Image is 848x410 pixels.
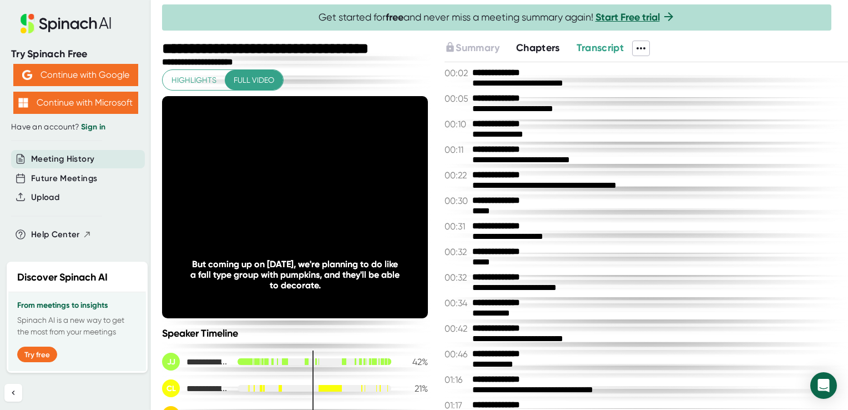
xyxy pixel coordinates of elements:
[17,347,57,362] button: Try free
[577,41,624,56] button: Transcript
[319,11,675,24] span: Get started for and never miss a meeting summary again!
[163,70,225,91] button: Highlights
[445,323,470,334] span: 00:42
[162,353,229,371] div: Jeanette Jones
[400,383,428,394] div: 21 %
[445,374,470,385] span: 01:16
[171,73,216,87] span: Highlights
[445,298,470,308] span: 00:34
[31,191,59,204] button: Upload
[445,41,499,56] button: Summary
[445,68,470,78] span: 00:02
[445,349,470,359] span: 00:46
[445,272,470,283] span: 00:32
[516,42,560,54] span: Chapters
[577,42,624,54] span: Transcript
[31,153,94,166] button: Meeting History
[445,170,470,181] span: 00:22
[445,93,470,104] span: 00:05
[162,379,229,397] div: Cecilia Leal-Camacho
[225,70,283,91] button: Full video
[189,259,402,291] div: But coming up on [DATE], we're planning to do like a fall type group with pumpkins, and they'll b...
[810,372,837,399] div: Open Intercom Messenger
[81,122,105,132] a: Sign in
[445,196,470,206] span: 00:30
[386,11,403,23] b: free
[31,228,80,241] span: Help Center
[17,314,137,338] p: Spinach AI is a new way to get the most from your meetings
[400,357,428,367] div: 42 %
[162,353,180,371] div: JJ
[162,327,428,339] div: Speaker Timeline
[11,48,140,61] div: Try Spinach Free
[13,92,138,114] button: Continue with Microsoft
[162,379,180,397] div: CL
[445,119,470,129] span: 00:10
[445,247,470,257] span: 00:32
[234,73,274,87] span: Full video
[17,270,108,285] h2: Discover Spinach AI
[456,42,499,54] span: Summary
[17,301,137,310] h3: From meetings to insights
[595,11,660,23] a: Start Free trial
[31,228,92,241] button: Help Center
[516,41,560,56] button: Chapters
[4,384,22,402] button: Collapse sidebar
[11,122,140,132] div: Have an account?
[445,221,470,232] span: 00:31
[22,70,32,80] img: Aehbyd4JwY73AAAAAElFTkSuQmCC
[13,64,138,86] button: Continue with Google
[445,41,516,56] div: Upgrade to access
[445,144,470,155] span: 00:11
[31,172,97,185] button: Future Meetings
